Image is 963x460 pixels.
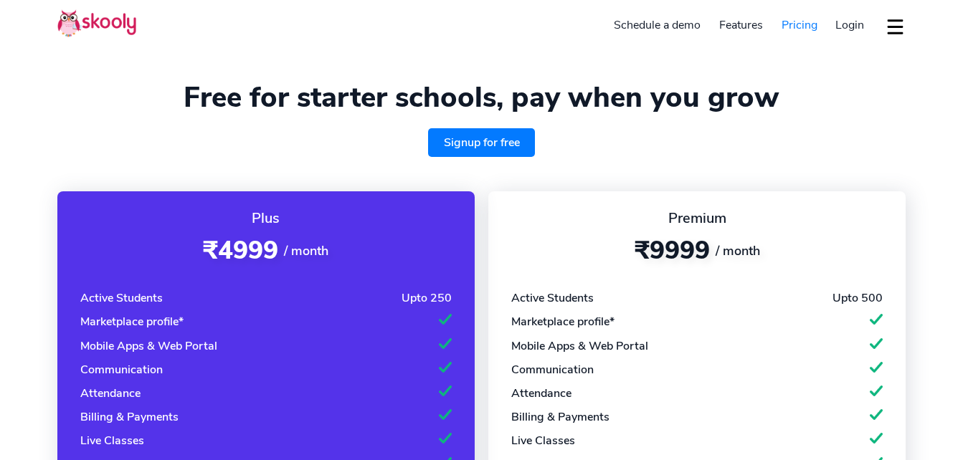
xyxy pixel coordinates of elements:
[284,242,328,259] span: / month
[402,290,452,306] div: Upto 250
[80,385,141,401] div: Attendance
[635,234,710,267] span: ₹9999
[80,433,144,449] div: Live Classes
[885,10,906,43] button: dropdown menu
[80,209,452,228] div: Plus
[511,433,575,449] div: Live Classes
[203,234,278,267] span: ₹4999
[80,338,217,354] div: Mobile Apps & Web Portal
[80,314,184,330] div: Marketplace profile*
[80,290,163,306] div: Active Students
[511,385,571,401] div: Attendance
[605,14,711,37] a: Schedule a demo
[80,409,179,425] div: Billing & Payments
[57,80,906,115] h1: Free for starter schools, pay when you grow
[57,9,136,37] img: Skooly
[511,362,594,378] div: Communication
[511,314,615,330] div: Marketplace profile*
[428,128,536,157] a: Signup for free
[511,409,609,425] div: Billing & Payments
[716,242,760,259] span: / month
[782,17,817,33] span: Pricing
[832,290,883,306] div: Upto 500
[772,14,827,37] a: Pricing
[511,338,648,354] div: Mobile Apps & Web Portal
[80,362,163,378] div: Communication
[710,14,772,37] a: Features
[511,290,594,306] div: Active Students
[835,17,864,33] span: Login
[826,14,873,37] a: Login
[511,209,883,228] div: Premium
